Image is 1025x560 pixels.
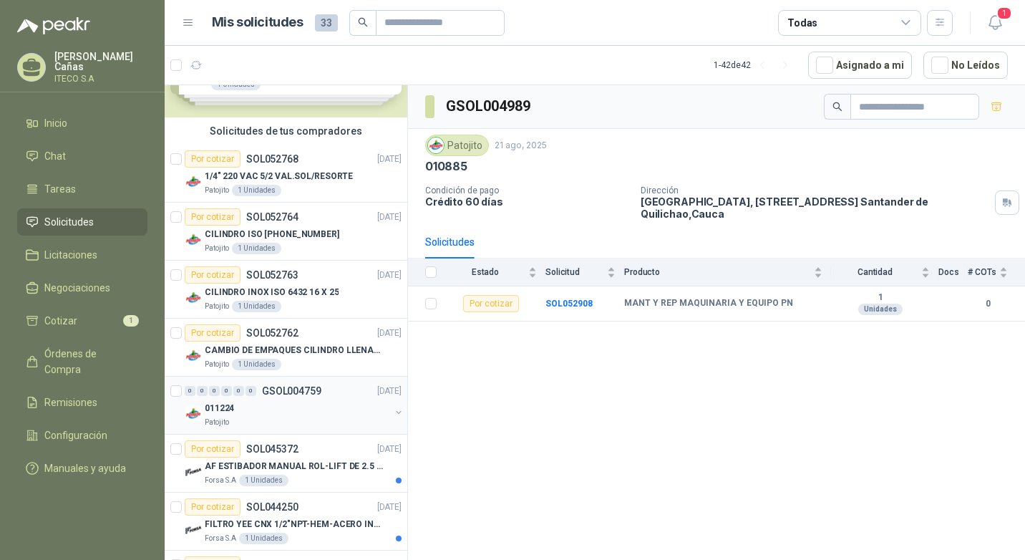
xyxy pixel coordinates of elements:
[624,298,793,309] b: MANT Y REP MAQUINARIA Y EQUIPO PN
[239,533,288,544] div: 1 Unidades
[938,259,968,286] th: Docs
[44,395,97,410] span: Remisiones
[17,208,147,236] a: Solicitudes
[858,304,903,315] div: Unidades
[377,443,402,456] p: [DATE]
[787,15,817,31] div: Todas
[624,259,831,286] th: Producto
[185,324,241,342] div: Por cotizar
[425,159,467,174] p: 010885
[831,267,918,277] span: Cantidad
[185,231,202,248] img: Company Logo
[205,475,236,486] p: Forsa S.A
[377,501,402,514] p: [DATE]
[44,460,126,476] span: Manuales y ayuda
[641,195,989,220] p: [GEOGRAPHIC_DATA], [STREET_ADDRESS] Santander de Quilichao , Cauca
[165,145,407,203] a: Por cotizarSOL052768[DATE] Company Logo1/4" 220 VAC 5/2 VAL.SOL/RESORTEPatojito1 Unidades
[425,135,489,156] div: Patojito
[17,143,147,170] a: Chat
[205,243,229,254] p: Patojito
[185,521,202,539] img: Company Logo
[185,347,202,365] img: Company Logo
[246,270,298,280] p: SOL052763
[205,185,229,196] p: Patojito
[205,533,236,544] p: Forsa S.A
[165,117,407,145] div: Solicitudes de tus compradores
[17,110,147,137] a: Inicio
[185,382,404,428] a: 0 0 0 0 0 0 GSOL004759[DATE] Company Logo011224Patojito
[209,386,220,396] div: 0
[262,386,321,396] p: GSOL004759
[239,475,288,486] div: 1 Unidades
[185,463,202,481] img: Company Logo
[624,267,811,277] span: Producto
[968,267,996,277] span: # COTs
[446,95,533,117] h3: GSOL004989
[246,154,298,164] p: SOL052768
[17,422,147,449] a: Configuración
[44,346,134,377] span: Órdenes de Compra
[44,280,110,296] span: Negociaciones
[44,181,76,197] span: Tareas
[246,212,298,222] p: SOL052764
[44,214,94,230] span: Solicitudes
[205,518,383,531] p: FILTRO YEE CNX 1/2"NPT-HEM-ACERO INOX -N
[232,359,281,370] div: 1 Unidades
[17,175,147,203] a: Tareas
[315,14,338,32] span: 33
[641,185,989,195] p: Dirección
[205,301,229,312] p: Patojito
[17,389,147,416] a: Remisiones
[205,344,383,357] p: CAMBIO DE EMPAQUES CILINDRO LLENADORA MANUALNUAL
[165,319,407,377] a: Por cotizarSOL052762[DATE] Company LogoCAMBIO DE EMPAQUES CILINDRO LLENADORA MANUALNUALPatojito1 ...
[377,211,402,224] p: [DATE]
[968,297,1008,311] b: 0
[377,153,402,166] p: [DATE]
[246,502,298,512] p: SOL044250
[377,269,402,282] p: [DATE]
[205,359,229,370] p: Patojito
[205,460,383,473] p: AF ESTIBADOR MANUAL ROL-LIFT DE 2.5 TON
[425,234,475,250] div: Solicitudes
[233,386,244,396] div: 0
[185,440,241,458] div: Por cotizar
[205,286,339,299] p: CILINDRO INOX ISO 6432 16 X 25
[968,259,1025,286] th: # COTs
[377,327,402,340] p: [DATE]
[358,17,368,27] span: search
[205,417,229,428] p: Patojito
[185,173,202,190] img: Company Logo
[428,137,444,153] img: Company Logo
[54,52,147,72] p: [PERSON_NAME] Cañas
[425,185,629,195] p: Condición de pago
[377,385,402,398] p: [DATE]
[714,54,797,77] div: 1 - 42 de 42
[197,386,208,396] div: 0
[185,266,241,284] div: Por cotizar
[545,259,624,286] th: Solicitud
[996,6,1012,20] span: 1
[831,292,930,304] b: 1
[44,115,67,131] span: Inicio
[17,307,147,334] a: Cotizar1
[205,228,339,241] p: CILINDRO ISO [PHONE_NUMBER]
[545,299,593,309] a: SOL052908
[205,402,234,415] p: 011224
[445,267,525,277] span: Estado
[832,102,842,112] span: search
[232,185,281,196] div: 1 Unidades
[425,195,629,208] p: Crédito 60 días
[463,295,519,312] div: Por cotizar
[44,247,97,263] span: Licitaciones
[44,428,107,443] span: Configuración
[545,267,604,277] span: Solicitud
[808,52,912,79] button: Asignado a mi
[831,259,938,286] th: Cantidad
[17,274,147,301] a: Negociaciones
[445,259,545,286] th: Estado
[221,386,232,396] div: 0
[165,203,407,261] a: Por cotizarSOL052764[DATE] Company LogoCILINDRO ISO [PHONE_NUMBER]Patojito1 Unidades
[982,10,1008,36] button: 1
[205,170,353,183] p: 1/4" 220 VAC 5/2 VAL.SOL/RESORTE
